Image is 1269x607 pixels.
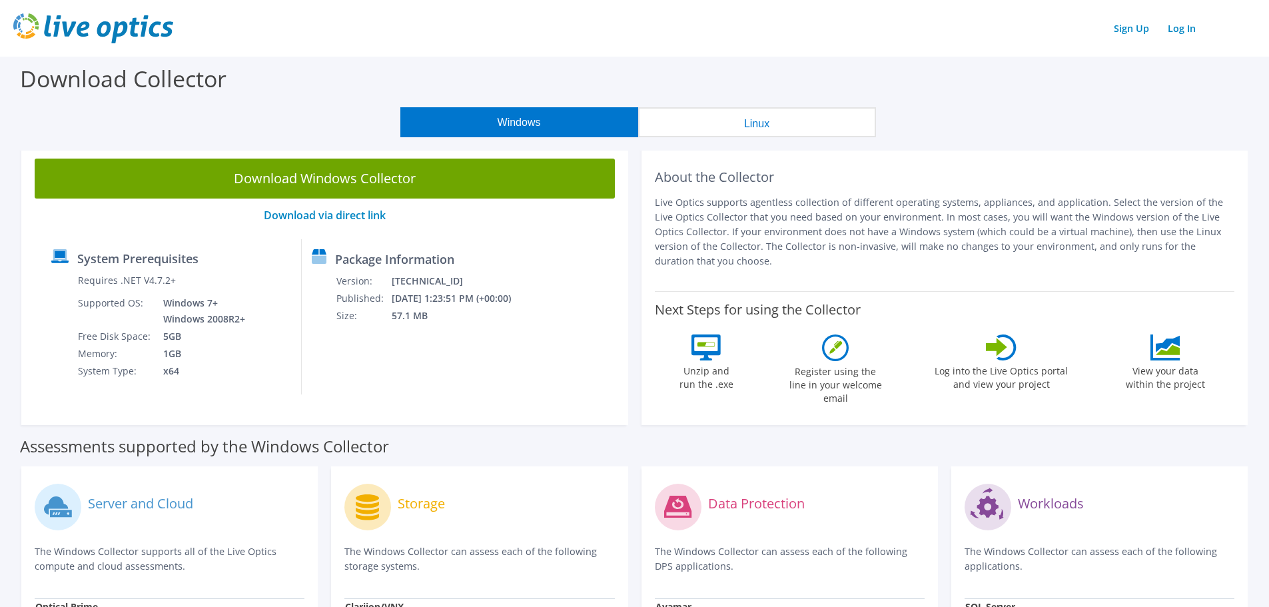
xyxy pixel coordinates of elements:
[638,107,876,137] button: Linux
[391,290,529,307] td: [DATE] 1:23:51 PM (+00:00)
[35,544,304,574] p: The Windows Collector supports all of the Live Optics compute and cloud assessments.
[77,252,199,265] label: System Prerequisites
[153,362,248,380] td: x64
[655,544,925,574] p: The Windows Collector can assess each of the following DPS applications.
[391,273,529,290] td: [TECHNICAL_ID]
[20,63,226,94] label: Download Collector
[785,361,885,405] label: Register using the line in your welcome email
[77,295,153,328] td: Supported OS:
[965,544,1234,574] p: The Windows Collector can assess each of the following applications.
[1161,19,1202,38] a: Log In
[20,440,389,453] label: Assessments supported by the Windows Collector
[153,295,248,328] td: Windows 7+ Windows 2008R2+
[336,307,391,324] td: Size:
[344,544,614,574] p: The Windows Collector can assess each of the following storage systems.
[77,328,153,345] td: Free Disk Space:
[391,307,529,324] td: 57.1 MB
[934,360,1068,391] label: Log into the Live Optics portal and view your project
[77,345,153,362] td: Memory:
[655,169,1235,185] h2: About the Collector
[708,497,805,510] label: Data Protection
[675,360,737,391] label: Unzip and run the .exe
[153,328,248,345] td: 5GB
[1018,497,1084,510] label: Workloads
[655,302,861,318] label: Next Steps for using the Collector
[88,497,193,510] label: Server and Cloud
[336,290,391,307] td: Published:
[78,274,176,287] label: Requires .NET V4.7.2+
[13,13,173,43] img: live_optics_svg.svg
[400,107,638,137] button: Windows
[153,345,248,362] td: 1GB
[335,253,454,266] label: Package Information
[336,273,391,290] td: Version:
[655,195,1235,269] p: Live Optics supports agentless collection of different operating systems, appliances, and applica...
[1117,360,1213,391] label: View your data within the project
[35,159,615,199] a: Download Windows Collector
[398,497,445,510] label: Storage
[1107,19,1156,38] a: Sign Up
[77,362,153,380] td: System Type:
[264,208,386,223] a: Download via direct link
